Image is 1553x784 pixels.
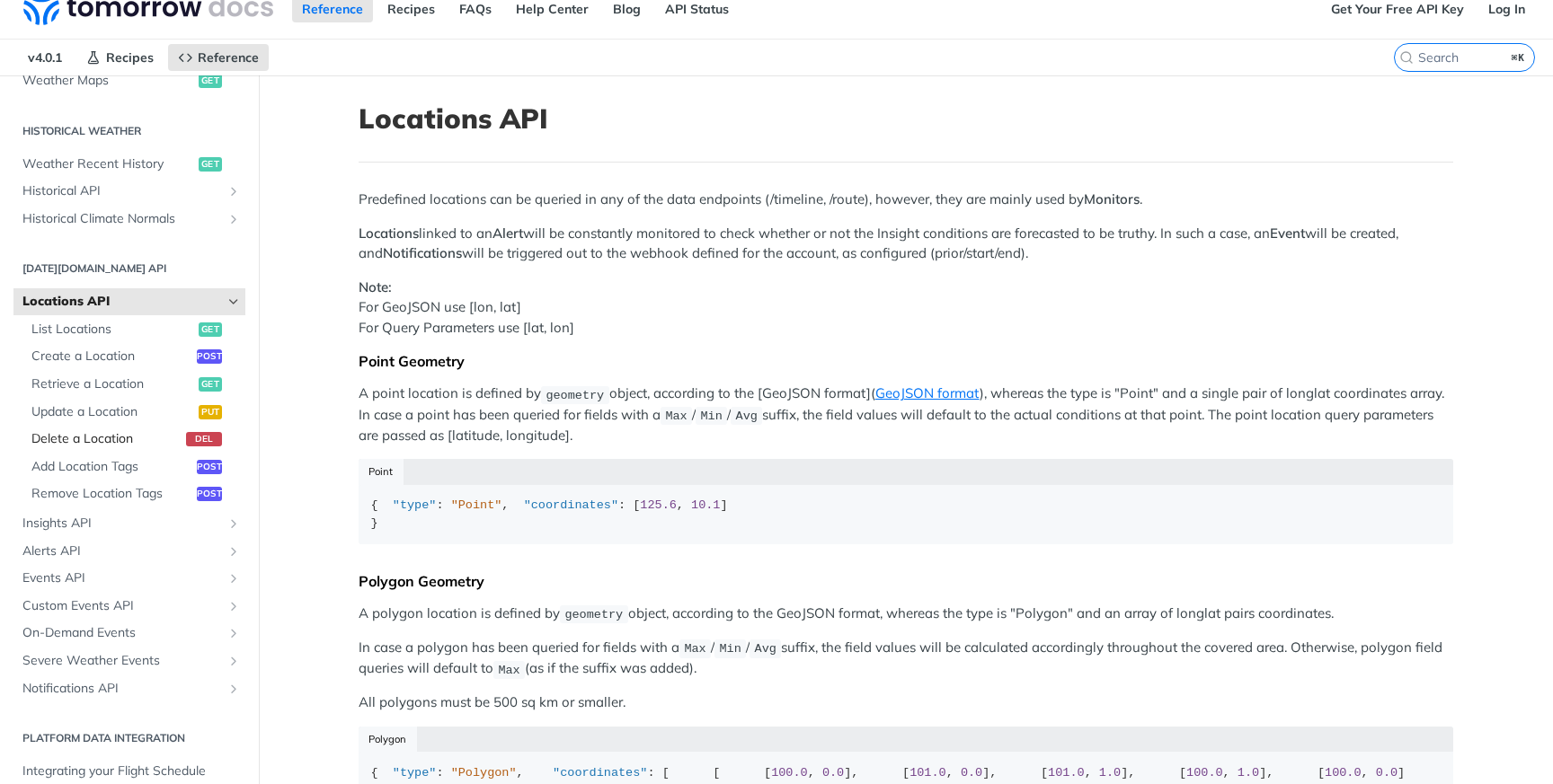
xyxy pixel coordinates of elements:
[22,480,245,507] a: Remove Location Tagspost
[1325,766,1362,780] span: 100.0
[197,487,222,501] span: post
[22,182,222,200] span: Historical API
[359,638,1453,680] p: In case a polygon has been queried for fields with a / / suffix, the field values will be calcula...
[359,352,1453,370] div: Point Geometry
[199,377,222,392] span: get
[13,151,245,178] a: Weather Recent Historyget
[22,371,245,398] a: Retrieve a Locationget
[451,766,517,780] span: "Polygon"
[31,375,194,393] span: Retrieve a Location
[359,224,1453,264] p: linked to an will be constantly monitored to check whether or not the Insight conditions are fore...
[226,295,241,309] button: Hide subpages for Locations API
[822,766,844,780] span: 0.0
[226,599,241,613] button: Show subpages for Custom Events API
[226,626,241,640] button: Show subpages for On-Demand Events
[31,485,192,503] span: Remove Location Tags
[371,497,1442,532] div: { : , : [ , ] }
[13,206,245,233] a: Historical Climate NormalsShow subpages for Historical Climate Normals
[359,102,1453,135] h1: Locations API
[76,44,164,71] a: Recipes
[13,288,245,315] a: Locations APIHide subpages for Locations API
[1238,766,1259,780] span: 1.0
[22,426,245,453] a: Delete a Locationdel
[691,498,720,512] span: 10.1
[197,460,222,474] span: post
[359,277,1453,339] p: For GeoJSON use [lon, lat] For Query Parameters use [lat, lon]
[13,565,245,592] a: Events APIShow subpages for Events API
[22,155,194,173] span: Weather Recent History
[383,244,462,261] strong: Notifications
[13,730,245,746] h2: Platform DATA integration
[564,608,623,621] span: geometry
[755,642,776,656] span: Avg
[22,680,222,698] span: Notifications API
[18,44,72,71] span: v4.0.1
[31,403,194,421] span: Update a Location
[910,766,946,780] span: 101.0
[197,349,222,364] span: post
[359,225,419,242] strong: Locations
[13,647,245,674] a: Severe Weather EventsShow subpages for Severe Weather Events
[961,766,982,780] span: 0.0
[493,225,523,242] strong: Alert
[359,603,1453,624] p: A polygon location is defined by object, according to the GeoJSON format, whereas the type is "Po...
[22,399,245,426] a: Update a Locationput
[13,123,245,139] h2: Historical Weather
[13,178,245,205] a: Historical APIShow subpages for Historical API
[719,642,741,656] span: Min
[22,293,222,311] span: Locations API
[13,593,245,620] a: Custom Events APIShow subpages for Custom Events API
[199,405,222,419] span: put
[498,663,519,676] span: Max
[22,343,245,370] a: Create a Locationpost
[31,348,192,366] span: Create a Location
[1376,766,1398,780] span: 0.0
[640,498,677,512] span: 125.6
[1084,190,1140,207] strong: Monitors
[1048,766,1085,780] span: 101.0
[1399,50,1414,65] svg: Search
[22,515,222,533] span: Insights API
[22,597,222,615] span: Custom Events API
[226,654,241,668] button: Show subpages for Severe Weather Events
[13,620,245,647] a: On-Demand EventsShow subpages for On-Demand Events
[359,572,1453,590] div: Polygon Geometry
[875,384,980,401] a: GeoJSON format
[168,44,269,71] a: Reference
[359,692,1453,713] p: All polygons must be 500 sq km or smaller.
[359,383,1453,445] p: A point location is defined by object, according to the [GeoJSON format]( ), whereas the type is ...
[106,49,154,66] span: Recipes
[451,498,502,512] span: "Point"
[22,316,245,343] a: List Locationsget
[524,498,618,512] span: "coordinates"
[13,260,245,277] h2: [DATE][DOMAIN_NAME] API
[700,410,722,423] span: Min
[199,157,222,172] span: get
[31,321,194,339] span: List Locations
[186,432,222,446] span: del
[22,72,194,90] span: Weather Maps
[553,766,647,780] span: "coordinates"
[359,189,1453,210] p: Predefined locations can be queried in any of the data endpoints (/timeline, /route), however, th...
[1186,766,1223,780] span: 100.0
[546,388,604,401] span: geometry
[199,322,222,337] span: get
[198,49,259,66] span: Reference
[393,766,437,780] span: "type"
[22,624,222,642] span: On-Demand Events
[736,410,758,423] span: Avg
[665,410,687,423] span: Max
[226,212,241,226] button: Show subpages for Historical Climate Normals
[13,67,245,94] a: Weather Mapsget
[226,571,241,586] button: Show subpages for Events API
[22,454,245,480] a: Add Location Tagspost
[771,766,808,780] span: 100.0
[22,569,222,587] span: Events API
[13,510,245,537] a: Insights APIShow subpages for Insights API
[359,278,392,295] strong: Note:
[1099,766,1121,780] span: 1.0
[199,74,222,88] span: get
[31,458,192,476] span: Add Location Tags
[13,675,245,702] a: Notifications APIShow subpages for Notifications API
[226,516,241,531] button: Show subpages for Insights API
